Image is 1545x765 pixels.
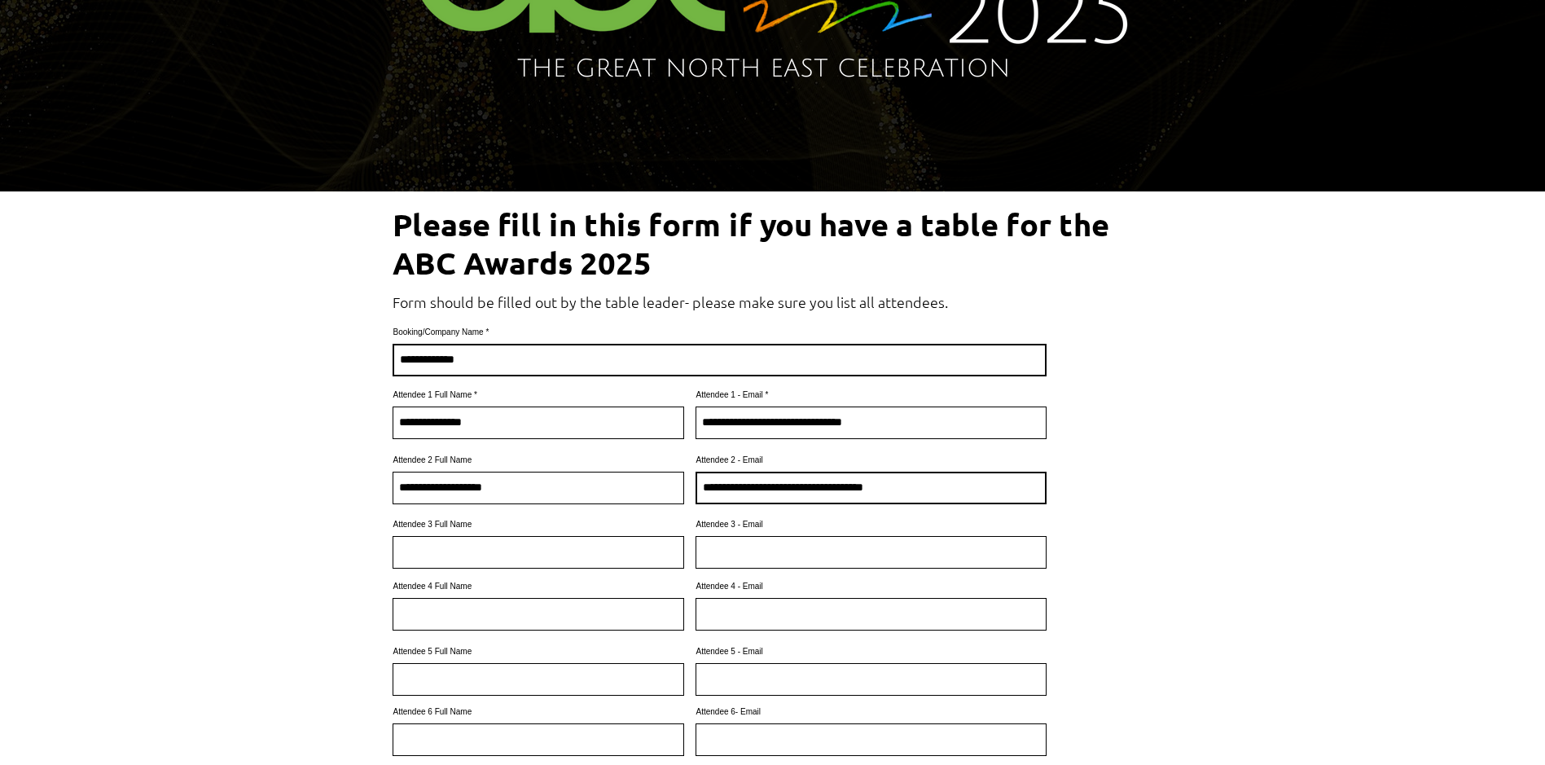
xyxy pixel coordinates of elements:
[393,648,684,656] label: Attendee 5 Full Name
[393,391,684,399] label: Attendee 1 Full Name
[393,328,1047,336] label: Booking/Company Name
[393,456,684,464] label: Attendee 2 Full Name
[696,583,1047,591] label: Attendee 4 - Email
[393,583,684,591] label: Attendee 4 Full Name
[696,708,1047,716] label: Attendee 6- Email
[696,391,1047,399] label: Attendee 1 - Email
[393,708,684,716] label: Attendee 6 Full Name
[696,648,1047,656] label: Attendee 5 - Email
[393,292,948,311] span: Form should be filled out by the table leader- please make sure you list all attendees.
[393,205,1109,281] span: Please fill in this form if you have a table for the ABC Awards 2025
[393,521,684,529] label: Attendee 3 Full Name
[696,456,1047,464] label: Attendee 2 - Email
[696,521,1047,529] label: Attendee 3 - Email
